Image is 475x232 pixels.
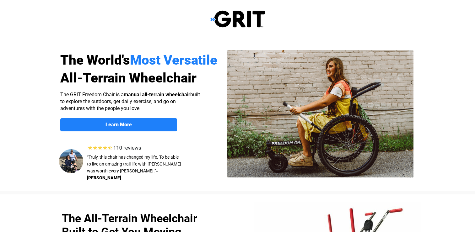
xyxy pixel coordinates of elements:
strong: Learn More [105,122,132,128]
span: All-Terrain Wheelchair [60,70,197,86]
span: The World's [60,52,130,68]
span: Most Versatile [130,52,217,68]
span: The GRIT Freedom Chair is a built to explore the outdoors, get daily exercise, and go on adventur... [60,92,200,111]
span: “Truly, this chair has changed my life. To be able to live an amazing trail life with [PERSON_NAM... [87,155,181,173]
a: Learn More [60,118,177,131]
strong: manual all-terrain wheelchair [124,92,190,98]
